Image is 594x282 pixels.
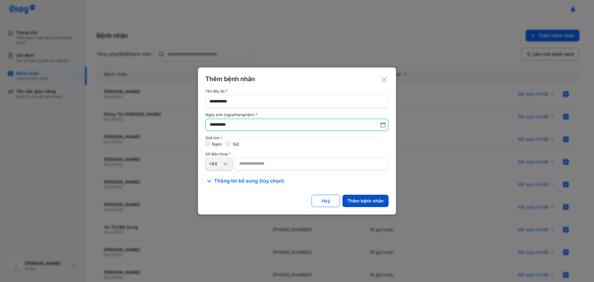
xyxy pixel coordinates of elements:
[212,141,222,147] label: Nam
[205,75,389,83] div: Thêm bệnh nhân
[312,195,340,207] button: Huỷ
[209,161,222,167] div: +84
[205,152,389,156] div: Số điện thoại
[205,136,389,140] div: Giới tính
[342,195,389,207] button: Thêm bệnh nhân
[205,89,389,93] div: Tên đầy đủ
[347,198,384,204] div: Thêm bệnh nhân
[233,141,239,147] label: Nữ
[205,113,389,117] div: Ngày sinh (ngày/tháng/năm)
[214,177,284,185] span: Thông tin bổ sung (tùy chọn)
